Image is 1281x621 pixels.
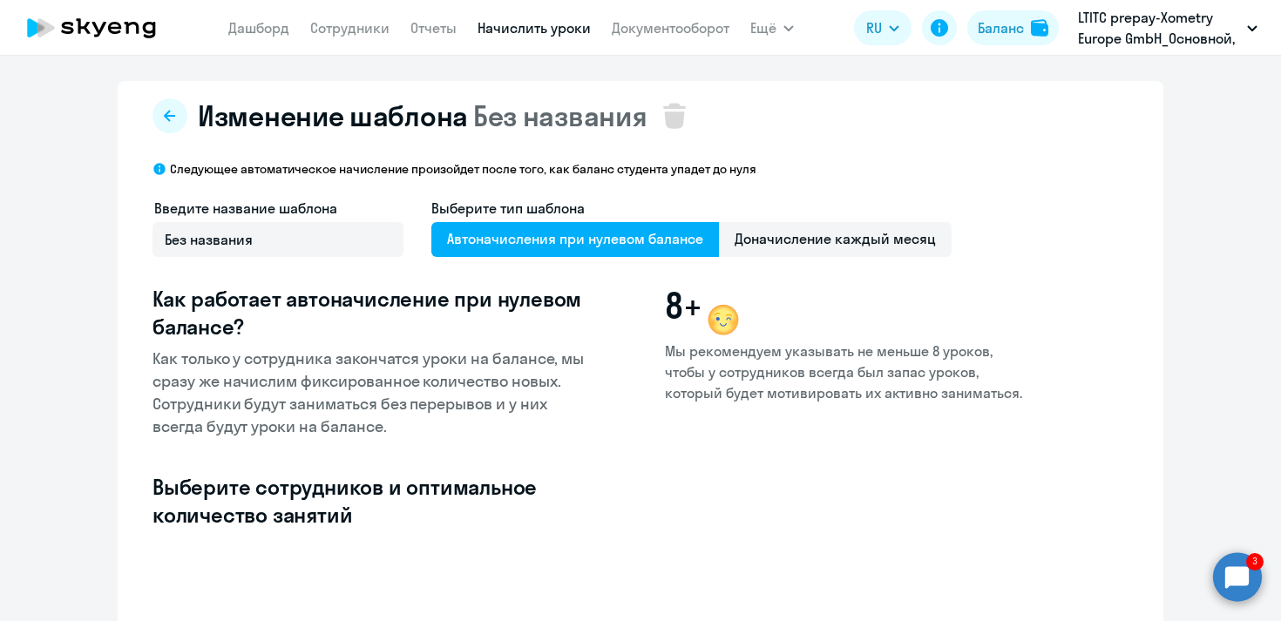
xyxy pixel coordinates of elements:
[170,161,756,177] p: Следующее автоматическое начисление произойдет после того, как баланс студента упадет до нуля
[702,299,744,341] img: wink
[478,19,591,37] a: Начислить уроки
[152,473,593,529] h3: Выберите сотрудников и оптимальное количество занятий
[410,19,457,37] a: Отчеты
[152,285,593,341] h3: Как работает автоначисление при нулевом балансе?
[665,341,1024,403] p: Мы рекомендуем указывать не меньше 8 уроков, чтобы у сотрудников всегда был запас уроков, который...
[866,17,882,38] span: RU
[154,199,337,217] span: Введите название шаблона
[1069,7,1266,49] button: LTITC prepay-Xometry Europe GmbH_Основной, Xometry Europe GmbH
[1078,7,1240,49] p: LTITC prepay-Xometry Europe GmbH_Основной, Xometry Europe GmbH
[198,98,468,133] span: Изменение шаблона
[228,19,289,37] a: Дашборд
[431,222,719,257] span: Автоначисления при нулевом балансе
[152,222,403,257] input: Без названия
[473,98,647,133] span: Без названия
[431,198,952,219] h4: Выберите тип шаблона
[665,285,701,327] span: 8+
[978,17,1024,38] div: Баланс
[750,10,794,45] button: Ещё
[967,10,1059,45] button: Балансbalance
[719,222,952,257] span: Доначисление каждый месяц
[750,17,776,38] span: Ещё
[1031,19,1048,37] img: balance
[152,348,593,438] p: Как только у сотрудника закончатся уроки на балансе, мы сразу же начислим фиксированное количеств...
[310,19,390,37] a: Сотрудники
[854,10,912,45] button: RU
[612,19,729,37] a: Документооборот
